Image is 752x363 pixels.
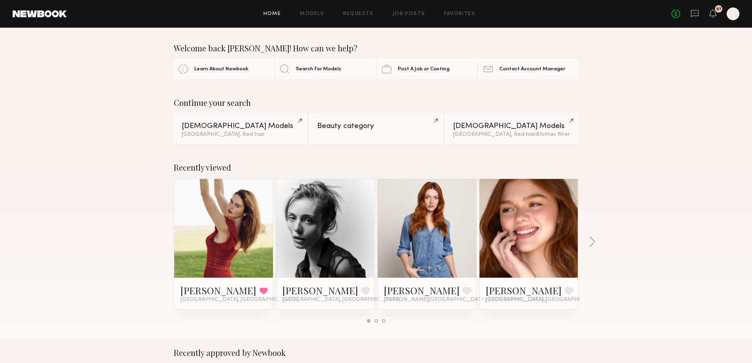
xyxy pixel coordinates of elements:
[499,67,565,72] span: Contact Account Manager
[180,297,298,303] span: [GEOGRAPHIC_DATA], [GEOGRAPHIC_DATA]
[444,11,475,17] a: Favorites
[174,163,578,172] div: Recently viewed
[282,284,358,297] a: [PERSON_NAME]
[384,297,546,303] span: [PERSON_NAME][GEOGRAPHIC_DATA], [GEOGRAPHIC_DATA]
[398,67,449,72] span: Post A Job or Casting
[486,284,562,297] a: [PERSON_NAME]
[453,132,570,137] div: [GEOGRAPHIC_DATA], Red hair
[486,297,603,303] span: [GEOGRAPHIC_DATA], [GEOGRAPHIC_DATA]
[343,11,374,17] a: Requests
[182,122,299,130] div: [DEMOGRAPHIC_DATA] Models
[174,98,578,107] div: Continue your search
[174,114,307,144] a: [DEMOGRAPHIC_DATA] Models[GEOGRAPHIC_DATA], Red hair
[282,297,400,303] span: [GEOGRAPHIC_DATA], [GEOGRAPHIC_DATA]
[296,67,341,72] span: Search For Models
[174,43,578,53] div: Welcome back [PERSON_NAME]! How can we help?
[384,284,460,297] a: [PERSON_NAME]
[180,284,256,297] a: [PERSON_NAME]
[716,7,722,11] div: 97
[182,132,299,137] div: [GEOGRAPHIC_DATA], Red hair
[275,59,375,79] a: Search For Models
[536,132,570,137] span: & 1 other filter
[453,122,570,130] div: [DEMOGRAPHIC_DATA] Models
[194,67,248,72] span: Learn About Newbook
[263,11,281,17] a: Home
[727,8,739,20] a: J
[300,11,324,17] a: Models
[479,59,578,79] a: Contact Account Manager
[445,114,578,144] a: [DEMOGRAPHIC_DATA] Models[GEOGRAPHIC_DATA], Red hair&1other filter
[393,11,425,17] a: Job Posts
[174,59,273,79] a: Learn About Newbook
[174,348,578,357] div: Recently approved by Newbook
[377,59,477,79] a: Post A Job or Casting
[317,122,434,130] div: Beauty category
[309,114,442,144] a: Beauty category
